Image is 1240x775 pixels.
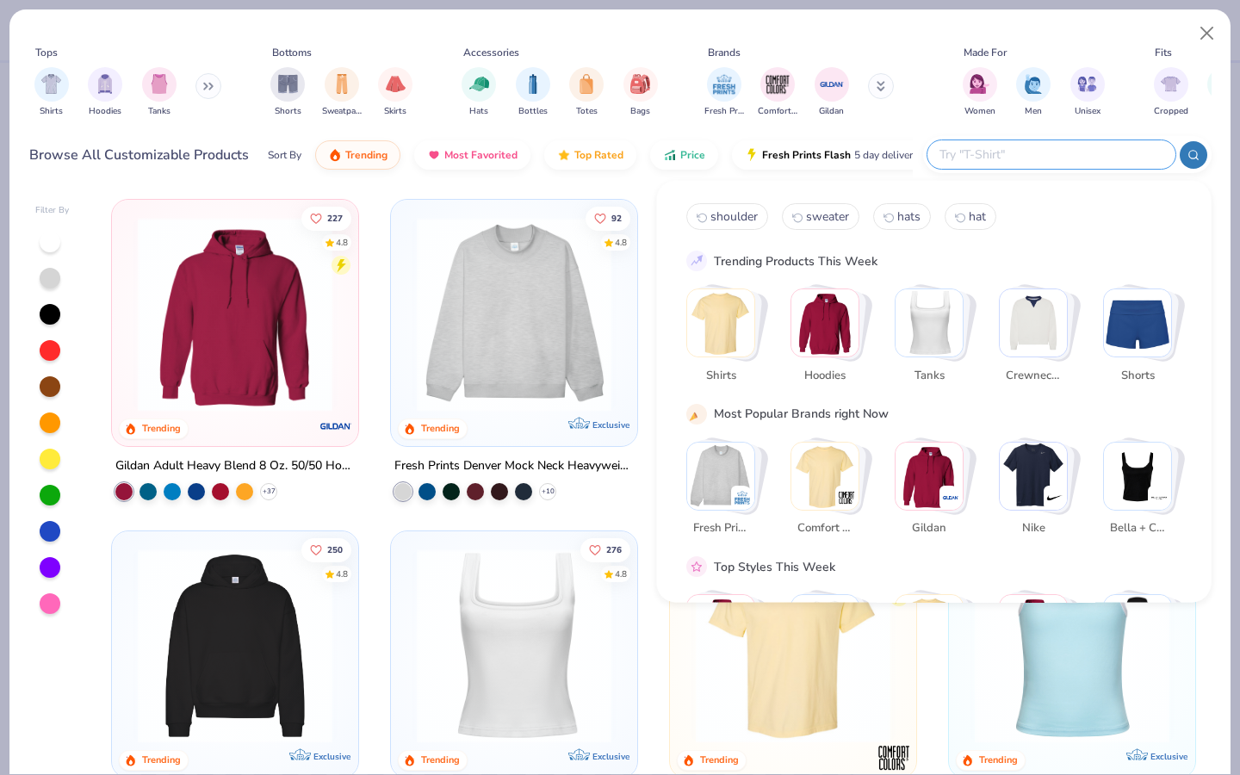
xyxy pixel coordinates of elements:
[758,67,797,118] div: filter for Comfort Colors
[322,105,362,118] span: Sweatpants
[901,367,957,384] span: Tanks
[687,595,754,662] img: Classic
[945,203,996,230] button: hat3
[734,488,751,505] img: Fresh Prints
[34,67,69,118] div: filter for Shirts
[791,289,859,356] img: Hoodies
[1077,74,1097,94] img: Unisex Image
[378,67,412,118] div: filter for Skirts
[711,71,737,97] img: Fresh Prints Image
[268,147,301,163] div: Sort By
[791,442,859,509] img: Comfort Colors
[687,549,899,743] img: 029b8af0-80e6-406f-9fdc-fdf898547912
[623,67,658,118] button: filter button
[427,148,441,162] img: most_fav.gif
[758,105,797,118] span: Comfort Colors
[384,105,406,118] span: Skirts
[964,45,1007,60] div: Made For
[88,67,122,118] button: filter button
[895,594,974,697] button: Stack Card Button Athleisure
[302,537,352,561] button: Like
[576,105,598,118] span: Totes
[790,441,870,543] button: Stack Card Button Comfort Colors
[150,74,169,94] img: Tanks Image
[838,488,855,505] img: Comfort Colors
[689,406,704,421] img: party_popper.gif
[408,549,620,743] img: 94a2aa95-cd2b-4983-969b-ecd512716e9a
[40,105,63,118] span: Shirts
[806,208,849,225] span: sweater
[714,251,877,270] div: Trending Products This Week
[765,71,790,97] img: Comfort Colors Image
[557,148,571,162] img: TopRated.gif
[704,67,744,118] button: filter button
[542,487,555,497] span: + 10
[89,105,121,118] span: Hoodies
[790,594,870,697] button: Stack Card Button Sportswear
[686,203,768,230] button: shoulder0
[791,595,859,662] img: Sportswear
[611,214,622,222] span: 92
[516,67,550,118] button: filter button
[469,105,488,118] span: Hats
[815,67,849,118] div: filter for Gildan
[322,67,362,118] div: filter for Sweatpants
[345,148,387,162] span: Trending
[1070,67,1105,118] div: filter for Unisex
[270,67,305,118] div: filter for Shorts
[322,67,362,118] button: filter button
[1016,67,1051,118] button: filter button
[966,549,1178,743] img: a25d9891-da96-49f3-a35e-76288174bf3a
[328,148,342,162] img: trending.gif
[689,253,704,269] img: trend_line.gif
[1154,105,1188,118] span: Cropped
[1000,442,1067,509] img: Nike
[1046,488,1063,505] img: Nike
[328,214,344,222] span: 227
[680,148,705,162] span: Price
[574,148,623,162] span: Top Rated
[1103,594,1182,697] button: Stack Card Button Preppy
[1005,520,1061,537] span: Nike
[1103,288,1182,391] button: Stack Card Button Shorts
[518,105,548,118] span: Bottles
[378,67,412,118] button: filter button
[148,105,170,118] span: Tanks
[797,520,852,537] span: Comfort Colors
[790,288,870,391] button: Stack Card Button Hoodies
[272,45,312,60] div: Bottoms
[895,288,974,391] button: Stack Card Button Tanks
[35,45,58,60] div: Tops
[1161,74,1181,94] img: Cropped Image
[873,203,931,230] button: hats2
[782,203,859,230] button: sweater1
[732,140,931,170] button: Fresh Prints Flash5 day delivery
[1104,595,1171,662] img: Preppy
[687,289,754,356] img: Shirts
[469,74,489,94] img: Hats Image
[710,208,758,225] span: shoulder
[1016,67,1051,118] div: filter for Men
[999,594,1078,697] button: Stack Card Button Cozy
[895,441,974,543] button: Stack Card Button Gildan
[313,750,350,761] span: Exclusive
[88,67,122,118] div: filter for Hoodies
[687,442,754,509] img: Fresh Prints
[319,409,353,443] img: Gildan logo
[630,74,649,94] img: Bags Image
[569,67,604,118] button: filter button
[942,488,959,505] img: Gildan
[963,67,997,118] button: filter button
[1154,67,1188,118] button: filter button
[854,146,918,165] span: 5 day delivery
[1191,17,1224,50] button: Close
[650,140,718,170] button: Price
[337,236,349,249] div: 4.8
[577,74,596,94] img: Totes Image
[704,67,744,118] div: filter for Fresh Prints
[1000,289,1067,356] img: Crewnecks
[896,289,963,356] img: Tanks
[524,74,542,94] img: Bottles Image
[1109,520,1165,537] span: Bella + Canvas
[544,140,636,170] button: Top Rated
